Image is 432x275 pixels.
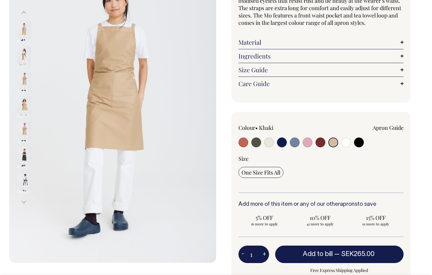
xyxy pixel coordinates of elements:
[373,124,404,131] a: Apron Guide
[238,155,404,162] div: Size
[238,39,404,46] a: Material
[238,248,247,261] button: -
[19,6,28,20] button: Previous
[238,212,290,228] input: 5% OFF 16 more to apply
[17,46,31,68] img: khaki
[242,169,280,176] span: One Size Fits All
[350,212,402,228] input: 15% OFF 91 more to apply
[238,167,283,178] input: One Size Fits All
[238,66,404,73] a: Size Guide
[17,122,31,143] img: khaki
[17,96,31,118] img: khaki
[255,124,258,131] span: •
[17,147,31,168] img: olive
[341,251,375,257] span: SEK265.00
[242,221,287,226] span: 16 more to apply
[275,267,404,274] span: Free Express Shipping Applied
[303,251,333,257] span: Add to bill
[334,251,376,257] span: —
[238,202,404,208] h6: Add more of this item or any of our other to save
[259,124,273,131] label: Khaki
[242,214,287,221] span: 5% OFF
[297,221,343,226] span: 41 more to apply
[17,21,31,43] img: khaki
[17,71,31,93] img: khaki
[19,195,28,209] button: Next
[353,221,399,226] span: 91 more to apply
[294,212,346,228] input: 10% OFF 41 more to apply
[297,214,343,221] span: 10% OFF
[340,202,357,207] a: aprons
[238,52,404,60] a: Ingredients
[238,80,404,87] a: Care Guide
[17,172,31,193] img: olive
[260,248,269,261] button: +
[238,124,305,131] div: Colour
[275,246,404,263] button: Add to bill —SEK265.00
[353,214,399,221] span: 15% OFF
